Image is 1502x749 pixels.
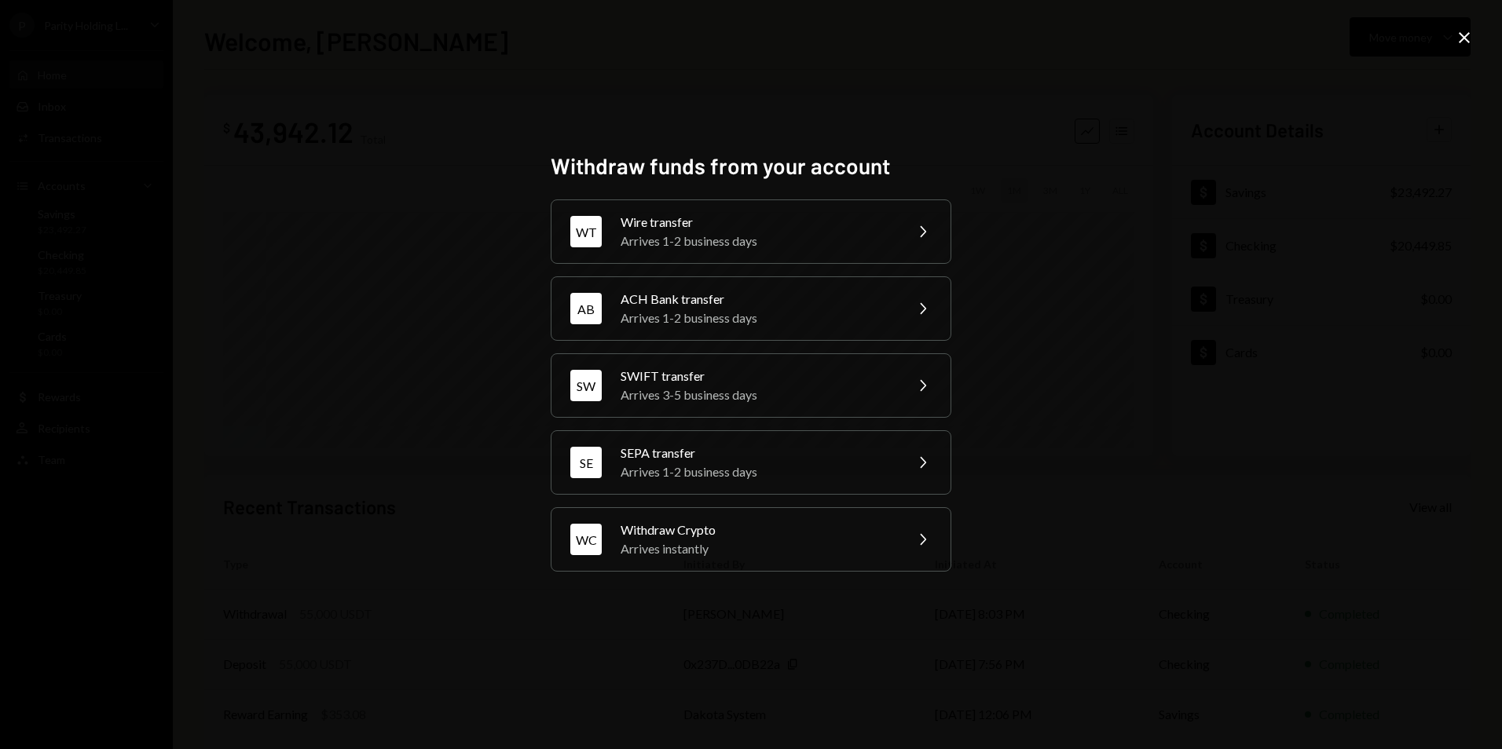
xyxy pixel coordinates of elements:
h2: Withdraw funds from your account [551,151,951,181]
div: Arrives instantly [621,539,894,558]
button: SESEPA transferArrives 1-2 business days [551,430,951,495]
div: SEPA transfer [621,444,894,462]
div: Withdraw Crypto [621,521,894,539]
button: ABACH Bank transferArrives 1-2 business days [551,276,951,341]
div: SWIFT transfer [621,367,894,385]
div: Arrives 1-2 business days [621,309,894,327]
div: WT [570,216,602,247]
button: WCWithdraw CryptoArrives instantly [551,507,951,572]
div: WC [570,524,602,555]
div: Arrives 1-2 business days [621,232,894,250]
div: SW [570,370,602,401]
div: SE [570,447,602,478]
div: AB [570,293,602,324]
div: Arrives 1-2 business days [621,462,894,481]
div: Arrives 3-5 business days [621,385,894,404]
button: WTWire transferArrives 1-2 business days [551,199,951,264]
div: ACH Bank transfer [621,290,894,309]
button: SWSWIFT transferArrives 3-5 business days [551,353,951,418]
div: Wire transfer [621,213,894,232]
